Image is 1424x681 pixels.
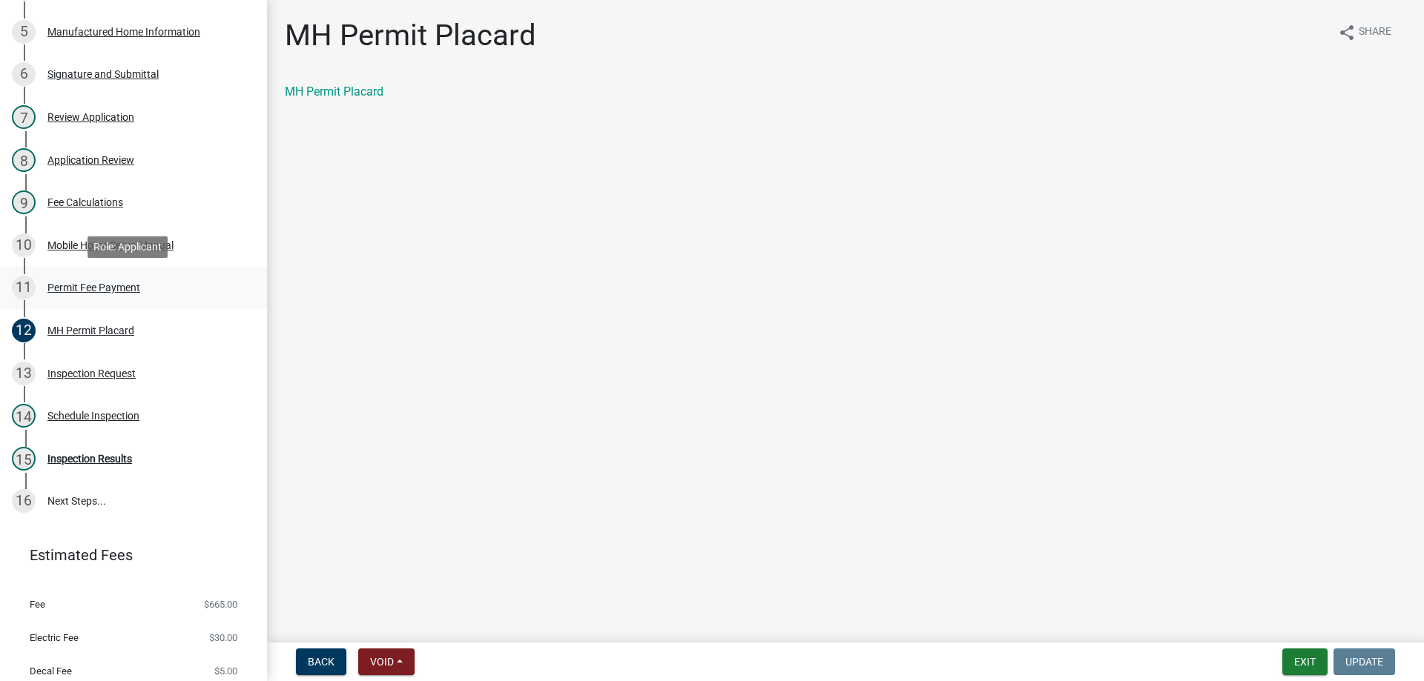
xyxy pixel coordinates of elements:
[12,404,36,428] div: 14
[1282,648,1328,675] button: Exit
[47,197,123,207] div: Fee Calculations
[47,325,134,336] div: MH Permit Placard
[285,18,536,53] h1: MH Permit Placard
[296,648,346,675] button: Back
[30,666,72,676] span: Decal Fee
[47,454,132,464] div: Inspection Results
[285,84,383,99] a: MH Permit Placard
[12,362,36,385] div: 13
[1359,24,1391,41] span: Share
[47,368,136,379] div: Inspection Request
[12,540,243,570] a: Estimated Fees
[12,319,36,342] div: 12
[47,155,134,165] div: Application Review
[12,447,36,471] div: 15
[1334,648,1395,675] button: Update
[47,411,139,421] div: Schedule Inspection
[308,656,334,668] span: Back
[12,62,36,86] div: 6
[47,282,140,293] div: Permit Fee Payment
[12,105,36,129] div: 7
[204,599,237,609] span: $665.00
[47,240,174,250] div: Mobile Home Setup Manual
[12,276,36,299] div: 11
[12,489,36,513] div: 16
[1345,656,1383,668] span: Update
[47,69,159,79] div: Signature and Submittal
[30,633,79,642] span: Electric Fee
[358,648,415,675] button: Void
[88,236,168,258] div: Role: Applicant
[214,666,237,676] span: $5.00
[1326,18,1403,47] button: shareShare
[47,27,200,37] div: Manufactured Home Information
[370,656,394,668] span: Void
[209,633,237,642] span: $30.00
[47,112,134,122] div: Review Application
[12,20,36,44] div: 5
[30,599,45,609] span: Fee
[12,190,36,214] div: 9
[12,148,36,172] div: 8
[12,233,36,257] div: 10
[1338,24,1356,41] i: share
